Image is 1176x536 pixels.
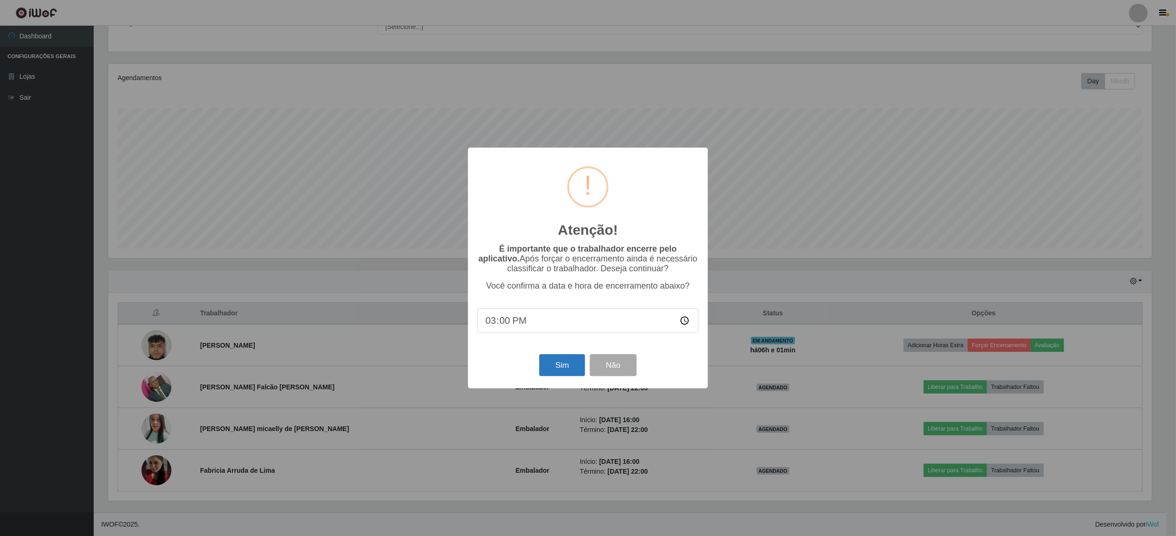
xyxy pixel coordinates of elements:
[558,222,618,238] h2: Atenção!
[539,354,585,376] button: Sim
[478,244,677,263] b: É importante que o trabalhador encerre pelo aplicativo.
[477,281,699,291] p: Você confirma a data e hora de encerramento abaixo?
[590,354,636,376] button: Não
[477,244,699,274] p: Após forçar o encerramento ainda é necessário classificar o trabalhador. Deseja continuar?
